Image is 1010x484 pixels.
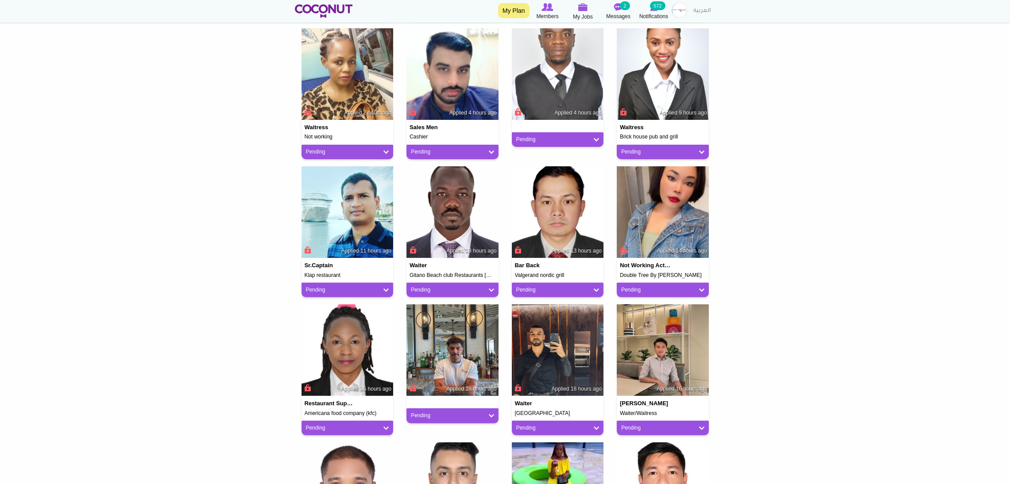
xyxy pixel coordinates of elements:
img: Islem Sabahi's picture [512,304,604,396]
a: Pending [306,148,389,156]
h5: Not working [305,134,391,140]
h5: Klap restaurant [305,273,391,278]
h5: Valgerand nordic grill [515,273,601,278]
h4: not working actively looking [620,262,671,269]
h4: Waiter [410,262,461,269]
small: 2 [620,1,630,10]
img: Anjan Bag's picture [302,166,394,258]
a: Pending [411,412,494,419]
a: Pending [621,286,704,294]
a: Browse Members Members [530,2,565,21]
img: Marion Kanyesigye's picture [302,28,394,120]
span: Connect to Unlock the Profile [408,108,416,116]
h4: Waitress [620,124,671,131]
span: Connect to Unlock the Profile [303,108,311,116]
img: Browse Members [542,3,553,11]
h5: Gitano Beach club Restaurants [GEOGRAPHIC_DATA] [410,273,495,278]
a: Pending [621,424,704,432]
a: Pending [306,424,389,432]
a: العربية [689,2,716,20]
a: Pending [411,286,494,294]
a: Pending [516,424,600,432]
img: Melissa Kapalu's picture [617,28,709,120]
span: Connect to Unlock the Profile [514,246,522,254]
span: Connect to Unlock the Profile [303,246,311,254]
h5: Cashier [410,134,495,140]
h5: Double Tree By [PERSON_NAME] [620,273,706,278]
img: Notifications [650,3,658,11]
span: Notifications [639,12,668,21]
img: Nakkazi Sharon's picture [302,304,394,396]
span: Messages [606,12,631,21]
img: Home [295,4,353,18]
a: My Plan [498,3,530,18]
a: Pending [516,136,600,143]
a: Pending [621,148,704,156]
h4: Sr.captain [305,262,356,269]
a: Pending [411,148,494,156]
span: Connect to Unlock the Profile [514,384,522,392]
h5: Americana food company (kfc) [305,411,391,416]
img: My Jobs [578,3,588,11]
img: Subindra Bashyal's picture [512,166,604,258]
a: Pending [516,286,600,294]
h4: Restaurant supervisor [305,400,356,407]
h4: Bar Back [515,262,566,269]
h5: Brick house pub and grill [620,134,706,140]
span: Connect to Unlock the Profile [619,108,627,116]
span: Connect to Unlock the Profile [408,384,416,392]
img: Rabi Mehmetoğlu's picture [406,304,499,396]
img: Farid Okwir's picture [406,166,499,258]
h4: Waitress [305,124,356,131]
span: Members [536,12,558,21]
img: Dauood Basharat's picture [406,28,499,120]
h5: [GEOGRAPHIC_DATA] [515,411,601,416]
a: Messages Messages 2 [601,2,636,21]
img: Messages [614,3,623,11]
span: Connect to Unlock the Profile [619,246,627,254]
img: Anna Nduta's picture [617,166,709,258]
span: Connect to Unlock the Profile [514,108,522,116]
h4: Sales men [410,124,461,131]
a: Pending [306,286,389,294]
span: Connect to Unlock the Profile [303,384,311,392]
a: My Jobs My Jobs [565,2,601,21]
a: Notifications Notifications 572 [636,2,672,21]
h4: Waiter [515,400,566,407]
img: Dalubuhle Gumede's picture [512,28,604,120]
h5: Waiter/Waitress [620,411,706,416]
img: Hein Htet's picture [617,304,709,396]
small: 572 [650,1,665,10]
span: My Jobs [573,12,593,21]
h4: [PERSON_NAME] [620,400,671,407]
span: Connect to Unlock the Profile [408,246,416,254]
